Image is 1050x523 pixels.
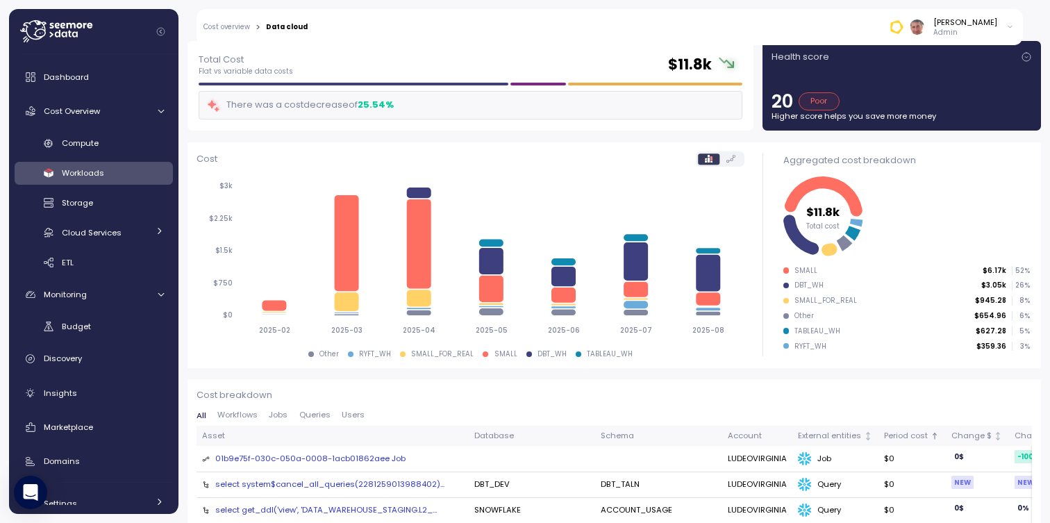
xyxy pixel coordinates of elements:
span: ETL [62,257,74,268]
tspan: $0 [223,311,233,320]
div: 0 $ [951,450,967,463]
span: Settings [44,498,77,509]
tspan: 2025-08 [692,326,724,335]
span: Jobs [269,411,287,419]
div: TABLEAU_WH [794,326,840,336]
div: Open Intercom Messenger [14,476,47,509]
div: Asset [202,430,463,442]
div: Other [319,349,339,359]
div: SMALL_FOR_REAL [794,296,857,306]
tspan: Total cost [806,222,840,231]
div: Query [798,478,873,492]
div: 0 % [1015,501,1032,515]
div: -100 % [1015,450,1043,463]
div: Not sorted [863,431,873,441]
div: Query [798,504,873,517]
div: Change $ [951,430,992,442]
tspan: 2025-06 [547,326,579,335]
p: $654.96 [974,311,1006,321]
a: Cost overview [203,24,250,31]
a: Budget [15,315,173,338]
div: SMALL [794,266,817,276]
div: External entities [798,430,861,442]
span: Cost Overview [44,106,100,117]
div: 25.54 % [358,98,394,112]
a: Discovery [15,345,173,373]
a: ETL [15,251,173,274]
td: LUDEOVIRGINIA [722,472,792,498]
p: Cost breakdown [197,388,1032,402]
p: $6.17k [983,266,1006,276]
tspan: $750 [213,279,233,288]
img: 674ed23b375e5a52cb36cc49.PNG [889,19,903,34]
div: DBT_WH [537,349,567,359]
span: Workflows [217,411,258,419]
td: LUDEOVIRGINIA [722,446,792,472]
a: 01b9e75f-030c-050a-0008-1acb01862aee Job [215,453,406,465]
a: Workloads [15,162,173,185]
a: Monitoring [15,281,173,308]
a: Compute [15,132,173,155]
span: Workloads [62,167,104,179]
span: Discovery [44,353,82,364]
a: Cloud Services [15,221,173,244]
img: ALV-UjUTdeG3whCqbLVUQ03dZAYNUqN-zWI6aZ8UpyePt0ReC-fLoI8O2uBAjfzRCVMjTyLxNAwxi7EfCPdhgf-PH2SCTrqFu... [910,19,924,34]
p: Total Cost [199,53,293,67]
p: Flat vs variable data costs [199,67,293,76]
th: Period costSorted ascending [878,426,945,446]
div: Not sorted [993,431,1003,441]
div: SMALL_FOR_REAL [411,349,474,359]
p: Higher score helps you save more money [772,110,1032,122]
td: DBT_DEV [469,472,595,498]
h2: $ 11.8k [668,55,712,75]
div: Other [794,311,814,321]
div: Data cloud [266,24,308,31]
div: Job [798,452,873,466]
p: 3 % [1012,342,1029,351]
button: Collapse navigation [152,26,169,37]
div: Sorted ascending [930,431,940,441]
div: DBT_WH [794,281,824,290]
a: Dashboard [15,63,173,91]
div: > [256,23,260,32]
tspan: $2.25k [209,214,233,223]
tspan: 2025-05 [475,326,507,335]
tspan: 2025-02 [258,326,290,335]
p: $359.36 [976,342,1006,351]
span: Users [342,411,365,419]
a: Settings [15,490,173,517]
a: Cost Overview [15,97,173,125]
span: Budget [62,321,91,332]
span: Marketplace [44,422,93,433]
span: Dashboard [44,72,89,83]
tspan: 2025-03 [331,326,362,335]
p: $945.28 [975,296,1006,306]
div: NEW [1015,476,1037,489]
span: Storage [62,197,93,208]
td: $0 [878,472,945,498]
a: Insights [15,379,173,407]
span: Cloud Services [62,227,122,238]
tspan: $1.5k [215,247,233,256]
div: [PERSON_NAME] [933,17,997,28]
div: Schema [601,430,717,442]
span: Insights [44,388,77,399]
a: Domains [15,448,173,476]
tspan: $3k [219,182,233,191]
a: Storage [15,192,173,215]
span: Domains [44,456,80,467]
div: RYFT_WH [794,342,826,351]
div: SMALL [494,349,517,359]
p: 8 % [1012,296,1029,306]
span: Monitoring [44,289,87,300]
div: Account [728,430,787,442]
span: All [197,412,206,420]
div: 0 $ [951,501,967,515]
div: NEW [951,476,974,489]
div: select get_ddl('view', 'DATA_WAREHOUSE_STAGING.L2_... [215,504,437,515]
p: 52 % [1012,266,1029,276]
a: Marketplace [15,413,173,441]
span: Queries [299,411,331,419]
div: There was a cost decrease of [206,97,394,113]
